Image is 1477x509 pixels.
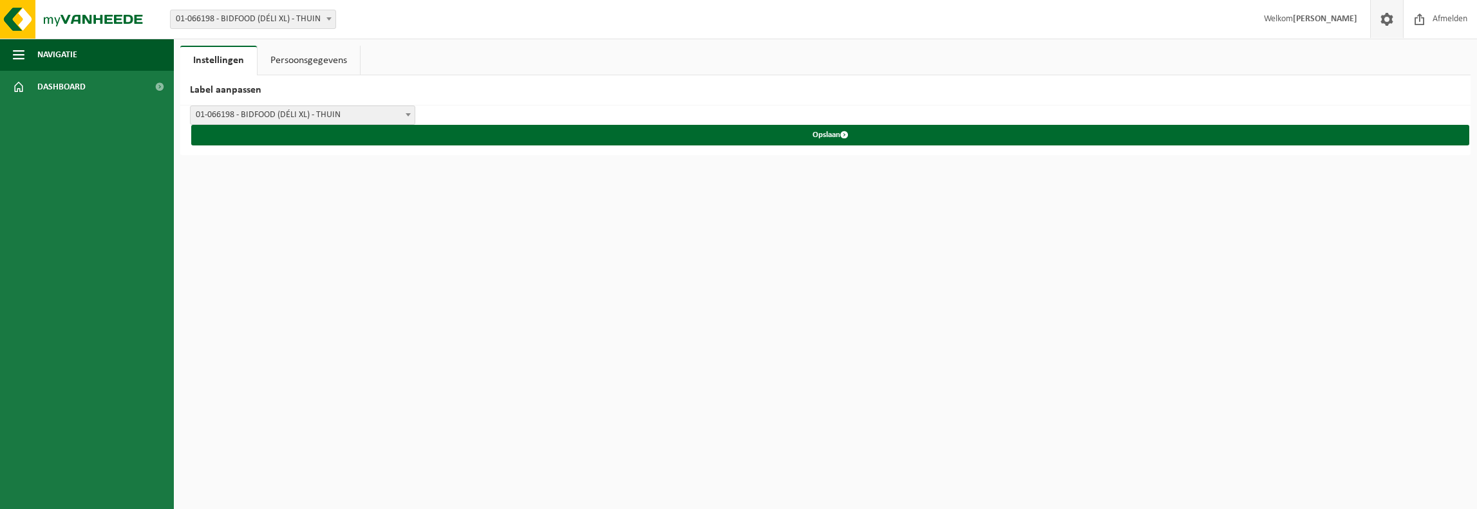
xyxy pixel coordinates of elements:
span: 01-066198 - BIDFOOD (DÉLI XL) - THUIN [171,10,335,28]
h2: Label aanpassen [180,75,1471,106]
a: Persoonsgegevens [258,46,360,75]
strong: [PERSON_NAME] [1293,14,1357,24]
a: Instellingen [180,46,257,75]
span: 01-066198 - BIDFOOD (DÉLI XL) - THUIN [170,10,336,29]
span: Navigatie [37,39,77,71]
span: Dashboard [37,71,86,103]
span: 01-066198 - BIDFOOD (DÉLI XL) - THUIN [190,106,415,125]
button: Opslaan [191,125,1469,145]
span: 01-066198 - BIDFOOD (DÉLI XL) - THUIN [191,106,415,124]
